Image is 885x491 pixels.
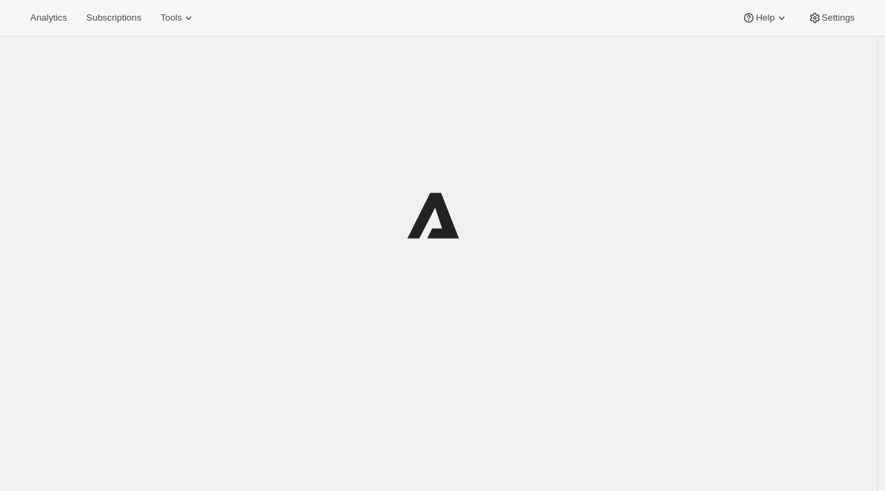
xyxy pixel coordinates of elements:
span: Tools [160,12,182,23]
span: Subscriptions [86,12,141,23]
button: Settings [800,8,863,28]
button: Help [734,8,796,28]
button: Tools [152,8,204,28]
span: Help [756,12,774,23]
button: Subscriptions [78,8,149,28]
button: Analytics [22,8,75,28]
span: Settings [822,12,855,23]
span: Analytics [30,12,67,23]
